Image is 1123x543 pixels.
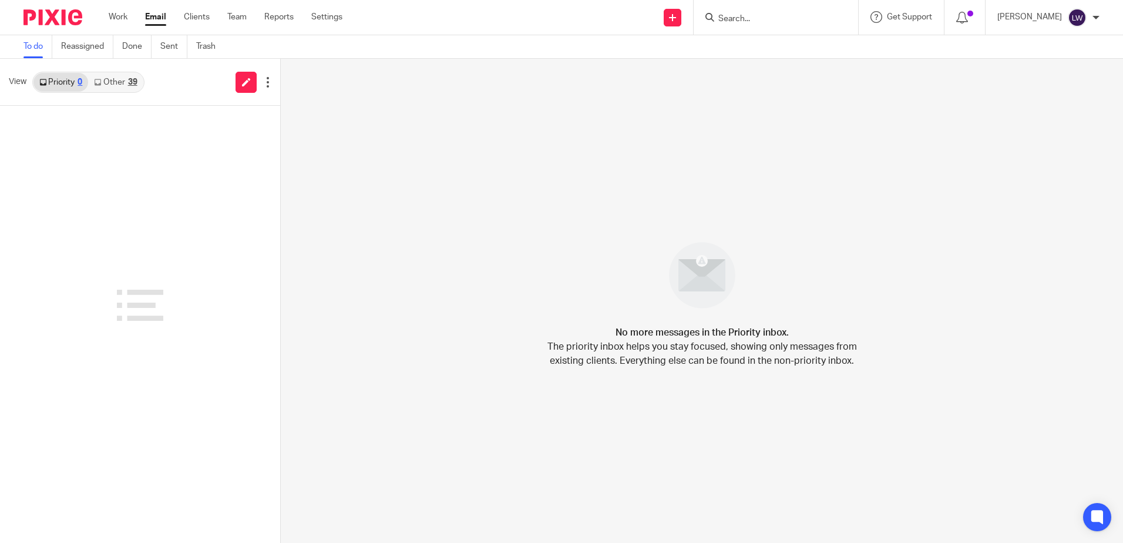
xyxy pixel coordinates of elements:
[717,14,823,25] input: Search
[33,73,88,92] a: Priority0
[23,35,52,58] a: To do
[196,35,224,58] a: Trash
[160,35,187,58] a: Sent
[661,234,743,316] img: image
[9,76,26,88] span: View
[997,11,1062,23] p: [PERSON_NAME]
[227,11,247,23] a: Team
[546,340,858,368] p: The priority inbox helps you stay focused, showing only messages from existing clients. Everythin...
[23,9,82,25] img: Pixie
[109,11,127,23] a: Work
[264,11,294,23] a: Reports
[88,73,143,92] a: Other39
[78,78,82,86] div: 0
[887,13,932,21] span: Get Support
[311,11,342,23] a: Settings
[128,78,137,86] div: 39
[184,11,210,23] a: Clients
[616,326,789,340] h4: No more messages in the Priority inbox.
[61,35,113,58] a: Reassigned
[145,11,166,23] a: Email
[1068,8,1087,27] img: svg%3E
[122,35,152,58] a: Done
